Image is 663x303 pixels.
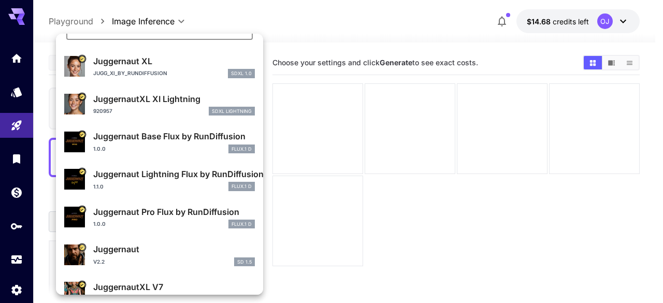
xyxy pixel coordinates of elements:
[93,93,255,105] p: JuggernautXL XI Lightning
[78,205,86,213] button: Certified Model – Vetted for best performance and includes a commercial license.
[78,168,86,176] button: Certified Model – Vetted for best performance and includes a commercial license.
[237,258,252,266] p: SD 1.5
[93,206,255,218] p: Juggernaut Pro Flux by RunDiffusion
[212,108,252,115] p: SDXL Lightning
[78,243,86,251] button: Certified Model – Vetted for best performance and includes a commercial license.
[93,243,255,255] p: Juggernaut
[232,221,252,228] p: FLUX.1 D
[93,281,255,293] p: JuggernautXL V7
[64,126,255,157] div: Certified Model – Vetted for best performance and includes a commercial license.Juggernaut Base F...
[232,183,252,190] p: FLUX.1 D
[78,281,86,289] button: Certified Model – Vetted for best performance and includes a commercial license.
[64,239,255,270] div: Certified Model – Vetted for best performance and includes a commercial license.Juggernautv2.2SD 1.5
[93,258,105,266] p: v2.2
[64,201,255,233] div: Certified Model – Vetted for best performance and includes a commercial license.Juggernaut Pro Fl...
[64,164,255,195] div: Certified Model – Vetted for best performance and includes a commercial license.Juggernaut Lightn...
[93,168,255,180] p: Juggernaut Lightning Flux by RunDiffusion
[78,92,86,100] button: Certified Model – Vetted for best performance and includes a commercial license.
[93,69,167,77] p: Jugg_XI_by_RunDiffusion
[93,130,255,142] p: Juggernaut Base Flux by RunDiffusion
[78,130,86,138] button: Certified Model – Vetted for best performance and includes a commercial license.
[93,55,255,67] p: Juggernaut XL
[231,70,252,77] p: SDXL 1.0
[78,55,86,63] button: Certified Model – Vetted for best performance and includes a commercial license.
[93,145,106,153] p: 1.0.0
[93,107,112,115] p: 920957
[64,89,255,120] div: Certified Model – Vetted for best performance and includes a commercial license.JuggernautXL XI L...
[64,51,255,82] div: Certified Model – Vetted for best performance and includes a commercial license.Juggernaut XLJugg...
[232,146,252,153] p: FLUX.1 D
[93,183,104,191] p: 1.1.0
[93,220,106,228] p: 1.0.0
